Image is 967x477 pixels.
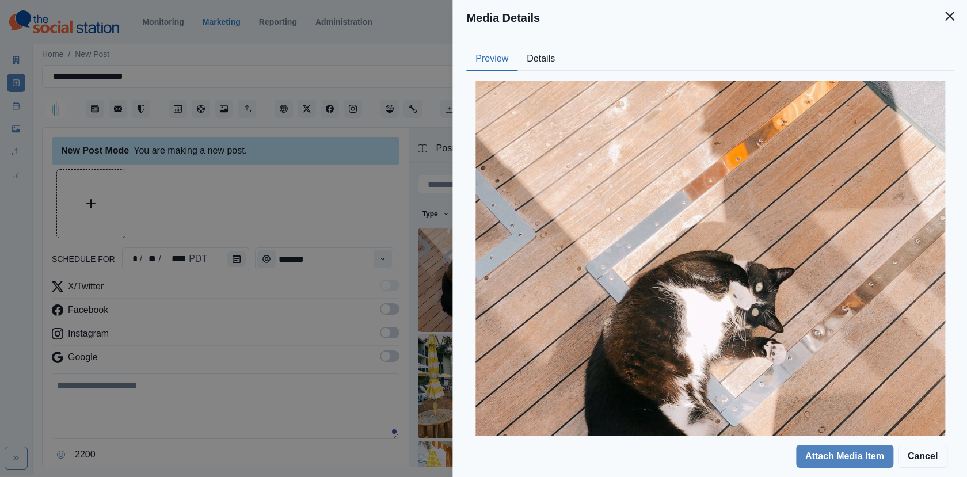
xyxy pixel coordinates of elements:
[796,445,893,468] button: Attach Media Item
[517,47,564,71] button: Details
[898,445,947,468] button: Cancel
[466,47,517,71] button: Preview
[938,5,961,28] button: Close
